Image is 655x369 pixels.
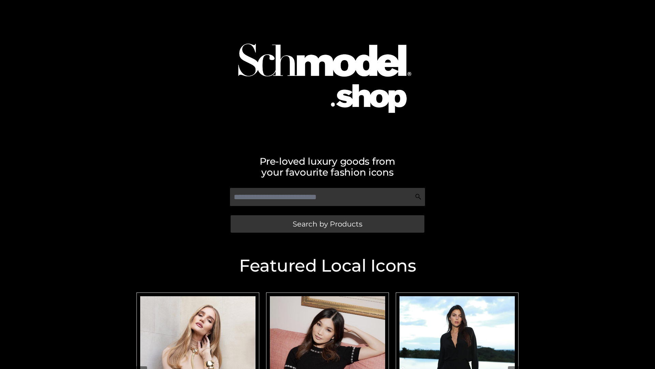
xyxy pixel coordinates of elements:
span: Search by Products [293,220,362,228]
a: Search by Products [231,215,424,233]
h2: Featured Local Icons​ [133,257,522,274]
h2: Pre-loved luxury goods from your favourite fashion icons [133,156,522,178]
img: Search Icon [415,193,422,200]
